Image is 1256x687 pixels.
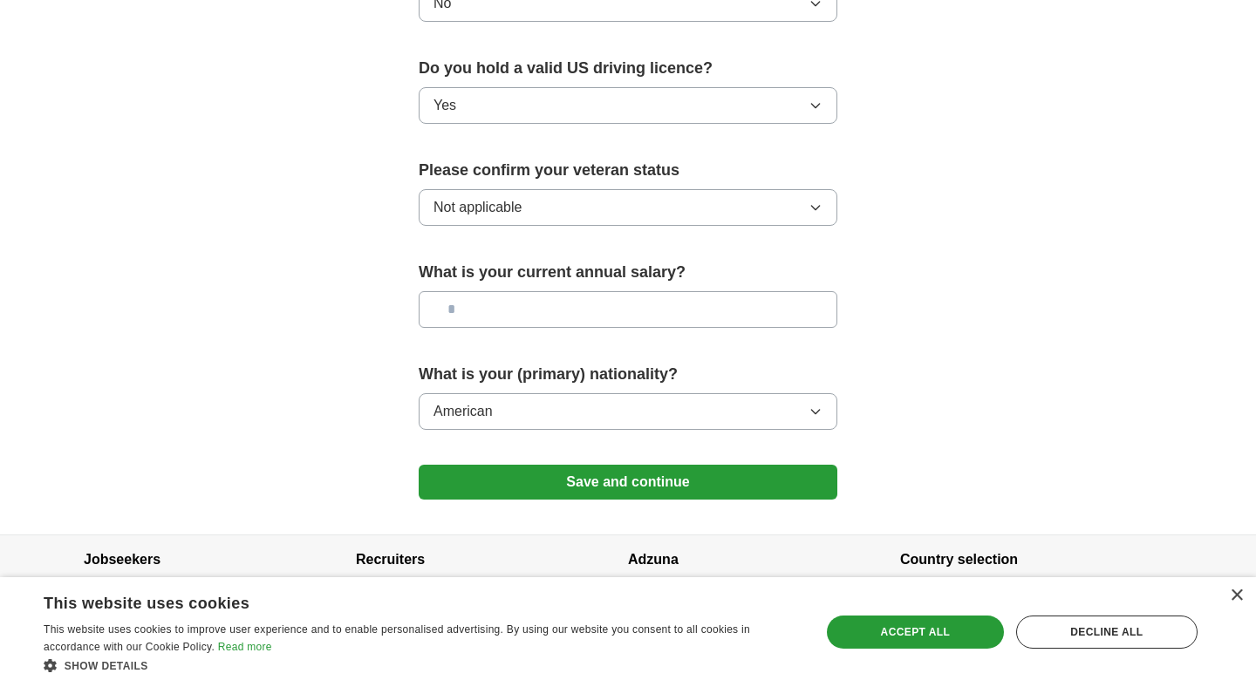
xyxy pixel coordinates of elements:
label: What is your current annual salary? [419,261,837,284]
div: Accept all [827,616,1004,649]
button: Not applicable [419,189,837,226]
label: Do you hold a valid US driving licence? [419,57,837,80]
div: This website uses cookies [44,588,754,614]
span: Yes [433,95,456,116]
h4: Country selection [900,535,1172,584]
span: This website uses cookies to improve user experience and to enable personalised advertising. By u... [44,623,750,653]
button: American [419,393,837,430]
span: Not applicable [433,197,522,218]
span: American [433,401,493,422]
div: Show details [44,656,798,674]
span: Show details [65,660,148,672]
label: Please confirm your veteran status [419,159,837,182]
label: What is your (primary) nationality? [419,363,837,386]
button: Yes [419,87,837,124]
div: Decline all [1016,616,1198,649]
a: Read more, opens a new window [218,641,272,653]
button: Save and continue [419,465,837,500]
div: Close [1230,589,1243,602]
